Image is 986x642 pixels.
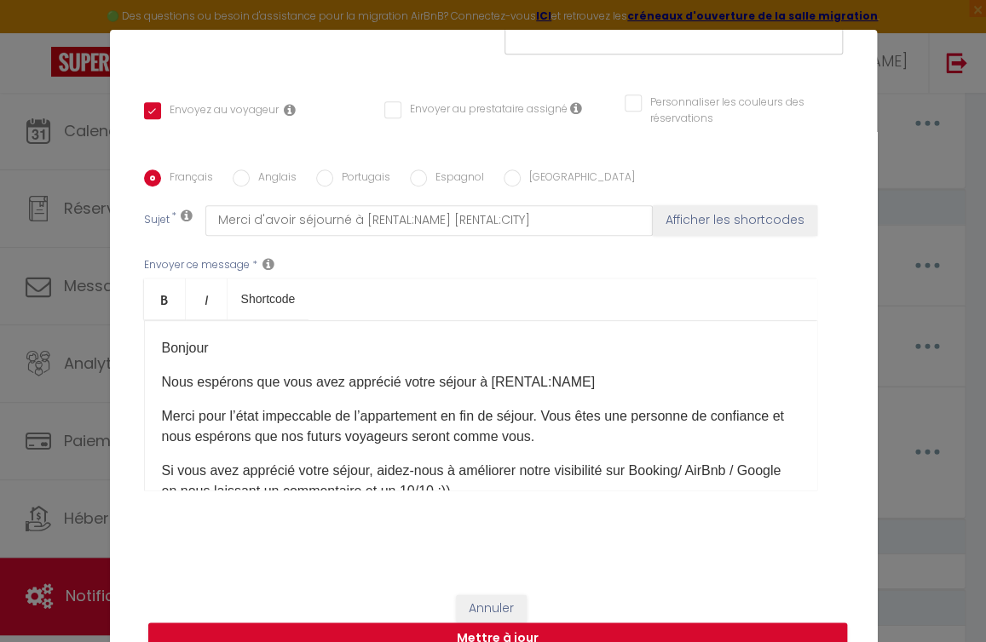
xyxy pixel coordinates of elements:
label: Espagnol [427,169,484,188]
button: Annuler [456,594,527,623]
i: Envoyer au voyageur [284,103,296,117]
p: Si vous avez apprécié votre séjour, aidez-nous à améliorer notre visibilité sur Booking/ AirBnb /... [162,461,799,502]
label: Sujet [144,212,170,230]
a: Bold [144,278,186,319]
label: Envoyer ce message [144,257,250,273]
label: Français [161,169,213,188]
i: Message [262,257,274,271]
p: Bonjour [162,338,799,358]
a: Italic [186,278,228,319]
p: Merci pour l’état impeccable de l’appartement en fin de séjour. Vous êtes une personne de confian... [162,406,799,447]
button: Ouvrir le widget de chat LiveChat [14,7,65,58]
a: Shortcode [228,278,309,319]
label: Anglais [250,169,297,188]
p: Nous espérons que vous avez apprécié votre séjour à [RENTAL:NAME]​ [162,372,799,393]
i: Subject [181,209,193,222]
button: Afficher les shortcodes [653,205,817,236]
label: Envoyez au voyageur [161,102,279,121]
label: Portugais [333,169,390,188]
label: [GEOGRAPHIC_DATA] [521,169,635,188]
i: Envoyer au prestataire si il est assigné [570,101,582,115]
